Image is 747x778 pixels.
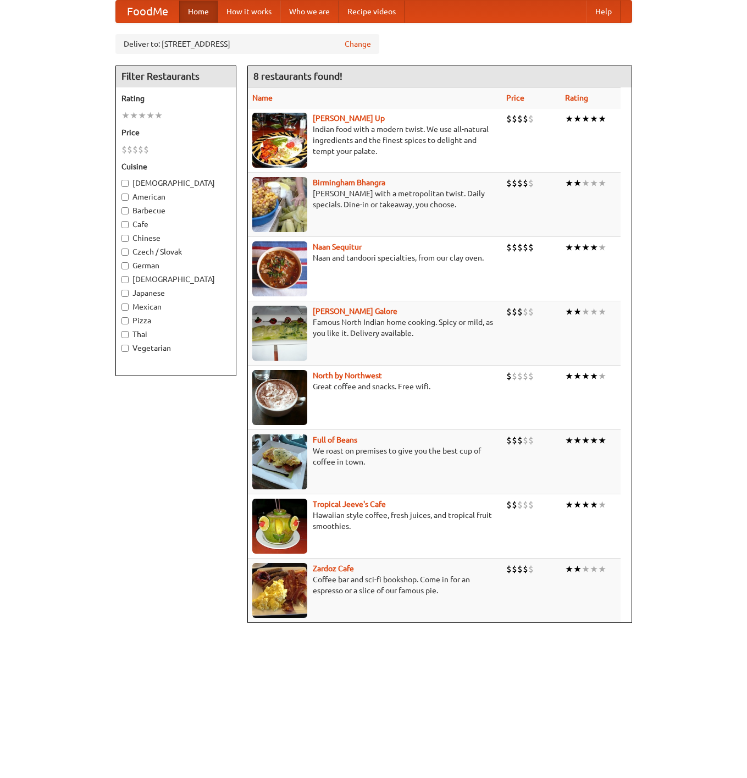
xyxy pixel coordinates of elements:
li: ★ [573,370,582,382]
p: [PERSON_NAME] with a metropolitan twist. Daily specials. Dine-in or takeaway, you choose. [252,188,498,210]
li: $ [517,563,523,575]
a: FoodMe [116,1,179,23]
li: $ [517,177,523,189]
input: Thai [121,331,129,338]
a: Price [506,93,524,102]
label: Pizza [121,315,230,326]
a: Rating [565,93,588,102]
a: Tropical Jeeve's Cafe [313,500,386,509]
li: ★ [598,499,606,511]
li: $ [512,113,517,125]
li: ★ [565,434,573,446]
li: ★ [565,499,573,511]
input: Barbecue [121,207,129,214]
b: [PERSON_NAME] Galore [313,307,397,316]
li: ★ [582,370,590,382]
p: We roast on premises to give you the best cup of coffee in town. [252,445,498,467]
h5: Price [121,127,230,138]
img: beans.jpg [252,434,307,489]
li: $ [121,144,127,156]
li: $ [528,563,534,575]
li: ★ [598,306,606,318]
input: [DEMOGRAPHIC_DATA] [121,180,129,187]
li: $ [506,434,512,446]
label: [DEMOGRAPHIC_DATA] [121,178,230,189]
p: Famous North Indian home cooking. Spicy or mild, as you like it. Delivery available. [252,317,498,339]
li: $ [506,241,512,253]
li: $ [528,434,534,446]
li: $ [512,563,517,575]
li: ★ [573,241,582,253]
img: currygalore.jpg [252,306,307,361]
li: $ [523,434,528,446]
a: Zardoz Cafe [313,564,354,573]
a: Full of Beans [313,435,357,444]
li: ★ [582,306,590,318]
li: ★ [590,499,598,511]
input: German [121,262,129,269]
label: Vegetarian [121,343,230,354]
img: curryup.jpg [252,113,307,168]
li: ★ [146,109,154,122]
li: $ [517,113,523,125]
p: Coffee bar and sci-fi bookshop. Come in for an espresso or a slice of our famous pie. [252,574,498,596]
li: $ [512,177,517,189]
input: American [121,194,129,201]
a: Help [586,1,621,23]
a: Recipe videos [339,1,405,23]
li: $ [523,499,528,511]
img: naansequitur.jpg [252,241,307,296]
a: North by Northwest [313,371,382,380]
li: ★ [130,109,138,122]
li: ★ [598,177,606,189]
p: Great coffee and snacks. Free wifi. [252,381,498,392]
img: north.jpg [252,370,307,425]
li: ★ [573,499,582,511]
input: [DEMOGRAPHIC_DATA] [121,276,129,283]
li: ★ [582,563,590,575]
li: ★ [565,306,573,318]
b: Birmingham Bhangra [313,178,385,187]
li: $ [506,499,512,511]
li: $ [528,499,534,511]
li: $ [517,306,523,318]
input: Vegetarian [121,345,129,352]
p: Naan and tandoori specialties, from our clay oven. [252,252,498,263]
p: Indian food with a modern twist. We use all-natural ingredients and the finest spices to delight ... [252,124,498,157]
li: ★ [573,113,582,125]
a: Change [345,38,371,49]
li: ★ [590,563,598,575]
li: ★ [598,241,606,253]
img: jeeves.jpg [252,499,307,554]
input: Mexican [121,304,129,311]
a: Naan Sequitur [313,242,362,251]
li: ★ [582,113,590,125]
h4: Filter Restaurants [116,65,236,87]
a: Name [252,93,273,102]
label: Barbecue [121,205,230,216]
p: Hawaiian style coffee, fresh juices, and tropical fruit smoothies. [252,510,498,532]
li: $ [506,113,512,125]
label: Cafe [121,219,230,230]
li: $ [523,241,528,253]
h5: Cuisine [121,161,230,172]
label: Thai [121,329,230,340]
li: $ [506,306,512,318]
li: ★ [138,109,146,122]
li: $ [523,370,528,382]
li: ★ [590,241,598,253]
li: $ [143,144,149,156]
a: [PERSON_NAME] Up [313,114,385,123]
li: $ [517,499,523,511]
li: ★ [565,563,573,575]
input: Japanese [121,290,129,297]
li: ★ [590,113,598,125]
div: Deliver to: [STREET_ADDRESS] [115,34,379,54]
li: $ [517,241,523,253]
li: ★ [573,434,582,446]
